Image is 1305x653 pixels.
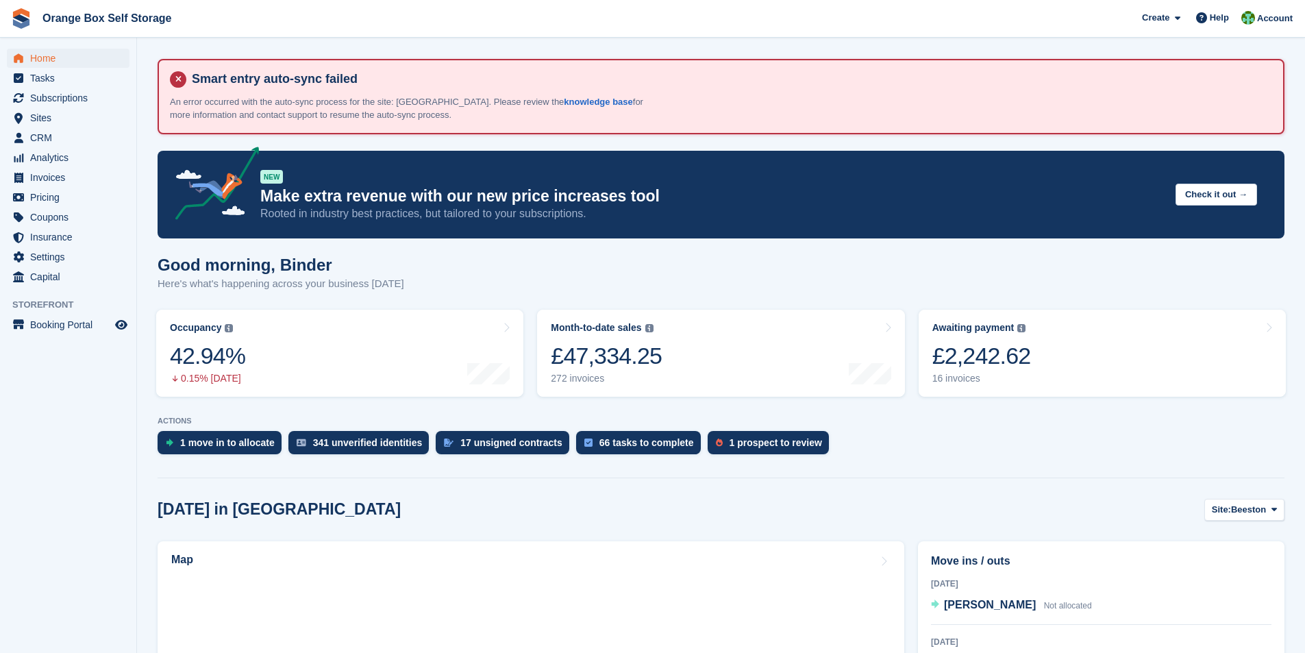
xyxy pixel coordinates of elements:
a: menu [7,267,129,286]
h4: Smart entry auto-sync failed [186,71,1272,87]
a: Orange Box Self Storage [37,7,177,29]
span: Settings [30,247,112,267]
div: 0.15% [DATE] [170,373,245,384]
a: Month-to-date sales £47,334.25 272 invoices [537,310,904,397]
img: icon-info-grey-7440780725fd019a000dd9b08b2336e03edf1995a4989e88bcd33f0948082b44.svg [1017,324,1026,332]
a: 341 unverified identities [288,431,436,461]
img: verify_identity-adf6edd0f0f0b5bbfe63781bf79b02c33cf7c696d77639b501bdc392416b5a36.svg [297,439,306,447]
div: £2,242.62 [932,342,1031,370]
div: Awaiting payment [932,322,1015,334]
a: Preview store [113,317,129,333]
p: ACTIONS [158,417,1284,426]
img: task-75834270c22a3079a89374b754ae025e5fb1db73e45f91037f5363f120a921f8.svg [584,439,593,447]
a: 1 move in to allocate [158,431,288,461]
img: contract_signature_icon-13c848040528278c33f63329250d36e43548de30e8caae1d1a13099fd9432cc5.svg [444,439,453,447]
span: Help [1210,11,1229,25]
span: Coupons [30,208,112,227]
div: 66 tasks to complete [599,437,694,448]
span: Subscriptions [30,88,112,108]
img: prospect-51fa495bee0391a8d652442698ab0144808aea92771e9ea1ae160a38d050c398.svg [716,439,723,447]
a: menu [7,69,129,88]
a: menu [7,108,129,127]
div: Occupancy [170,322,221,334]
div: 272 invoices [551,373,662,384]
p: Here's what's happening across your business [DATE] [158,276,404,292]
a: menu [7,208,129,227]
div: 42.94% [170,342,245,370]
a: menu [7,227,129,247]
span: Tasks [30,69,112,88]
button: Site: Beeston [1204,499,1284,521]
div: [DATE] [931,636,1271,648]
span: Sites [30,108,112,127]
p: Make extra revenue with our new price increases tool [260,186,1165,206]
h2: Map [171,554,193,566]
span: Beeston [1231,503,1266,517]
a: menu [7,148,129,167]
img: icon-info-grey-7440780725fd019a000dd9b08b2336e03edf1995a4989e88bcd33f0948082b44.svg [225,324,233,332]
h2: [DATE] in [GEOGRAPHIC_DATA] [158,500,401,519]
a: menu [7,168,129,187]
span: Storefront [12,298,136,312]
a: menu [7,188,129,207]
span: Capital [30,267,112,286]
img: Binder Bhardwaj [1241,11,1255,25]
a: 1 prospect to review [708,431,836,461]
div: 16 invoices [932,373,1031,384]
div: [DATE] [931,578,1271,590]
a: [PERSON_NAME] Not allocated [931,597,1092,615]
div: £47,334.25 [551,342,662,370]
a: menu [7,128,129,147]
span: Create [1142,11,1169,25]
img: icon-info-grey-7440780725fd019a000dd9b08b2336e03edf1995a4989e88bcd33f0948082b44.svg [645,324,654,332]
button: Check it out → [1176,184,1257,206]
a: 17 unsigned contracts [436,431,576,461]
span: Booking Portal [30,315,112,334]
p: Rooted in industry best practices, but tailored to your subscriptions. [260,206,1165,221]
a: menu [7,315,129,334]
span: CRM [30,128,112,147]
div: Month-to-date sales [551,322,641,334]
span: Site: [1212,503,1231,517]
img: move_ins_to_allocate_icon-fdf77a2bb77ea45bf5b3d319d69a93e2d87916cf1d5bf7949dd705db3b84f3ca.svg [166,439,173,447]
span: Account [1257,12,1293,25]
img: stora-icon-8386f47178a22dfd0bd8f6a31ec36ba5ce8667c1dd55bd0f319d3a0aa187defe.svg [11,8,32,29]
a: menu [7,49,129,68]
div: 1 prospect to review [730,437,822,448]
span: Home [30,49,112,68]
div: NEW [260,170,283,184]
a: Awaiting payment £2,242.62 16 invoices [919,310,1286,397]
a: menu [7,247,129,267]
div: 341 unverified identities [313,437,423,448]
a: menu [7,88,129,108]
span: Insurance [30,227,112,247]
div: 17 unsigned contracts [460,437,562,448]
p: An error occurred with the auto-sync process for the site: [GEOGRAPHIC_DATA]. Please review the f... [170,95,649,122]
img: price-adjustments-announcement-icon-8257ccfd72463d97f412b2fc003d46551f7dbcb40ab6d574587a9cd5c0d94... [164,147,260,225]
a: Occupancy 42.94% 0.15% [DATE] [156,310,523,397]
span: Not allocated [1044,601,1092,611]
h2: Move ins / outs [931,553,1271,569]
a: knowledge base [564,97,632,107]
h1: Good morning, Binder [158,256,404,274]
span: [PERSON_NAME] [944,599,1036,611]
span: Analytics [30,148,112,167]
span: Invoices [30,168,112,187]
span: Pricing [30,188,112,207]
div: 1 move in to allocate [180,437,275,448]
a: 66 tasks to complete [576,431,708,461]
